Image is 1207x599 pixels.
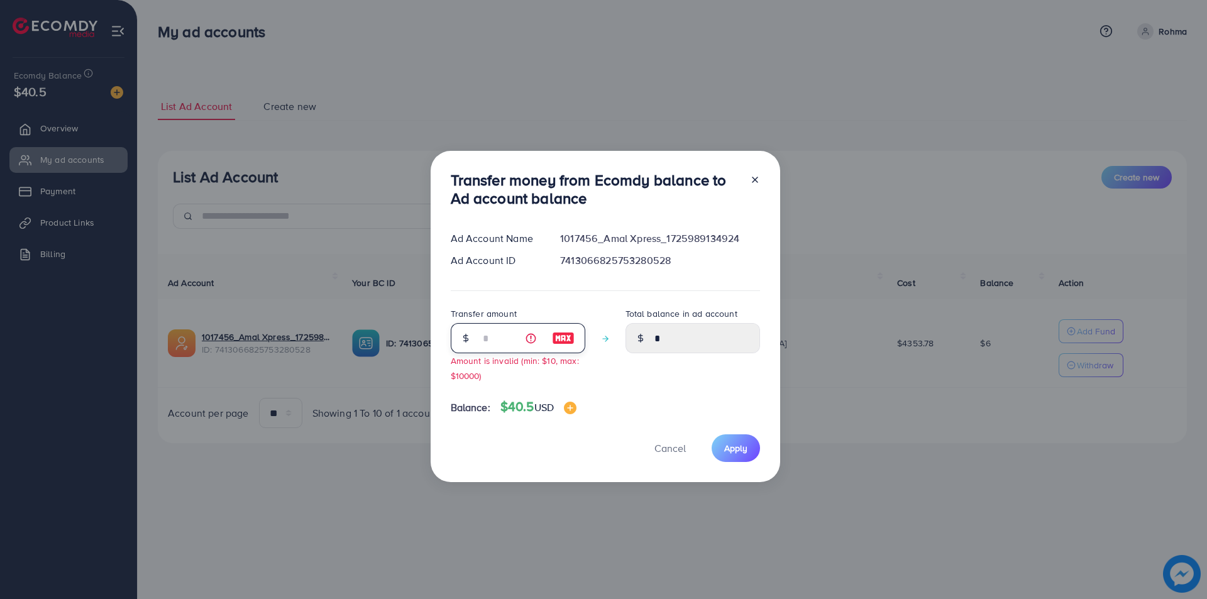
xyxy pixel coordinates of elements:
button: Apply [712,434,760,461]
img: image [564,402,576,414]
span: USD [534,400,554,414]
div: 1017456_Amal Xpress_1725989134924 [550,231,769,246]
div: 7413066825753280528 [550,253,769,268]
button: Cancel [639,434,702,461]
span: Apply [724,442,747,454]
img: image [552,331,575,346]
label: Transfer amount [451,307,517,320]
span: Balance: [451,400,490,415]
small: Amount is invalid (min: $10, max: $10000) [451,354,579,381]
span: Cancel [654,441,686,455]
label: Total balance in ad account [626,307,737,320]
div: Ad Account Name [441,231,551,246]
h4: $40.5 [500,399,576,415]
h3: Transfer money from Ecomdy balance to Ad account balance [451,171,740,207]
div: Ad Account ID [441,253,551,268]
